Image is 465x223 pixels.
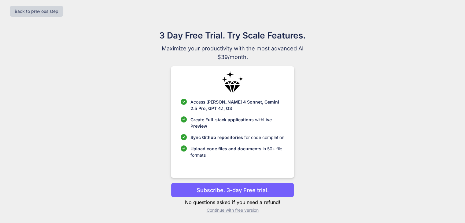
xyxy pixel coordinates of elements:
[171,183,294,197] button: Subscribe. 3-day Free trial.
[190,116,284,129] p: with
[190,135,243,140] span: Sync Github repositories
[171,199,294,206] p: No questions asked if you need a refund!
[181,99,187,105] img: checklist
[171,207,294,213] p: Continue with free version
[190,145,284,158] p: in 50+ file formats
[190,117,255,122] span: Create Full-stack applications
[10,6,63,17] button: Back to previous step
[190,99,284,112] p: Access
[197,186,269,194] p: Subscribe. 3-day Free trial.
[181,116,187,122] img: checklist
[181,145,187,152] img: checklist
[130,29,335,42] h1: 3 Day Free Trial. Try Scale Features.
[190,146,261,151] span: Upload code files and documents
[181,134,187,140] img: checklist
[130,53,335,61] span: $39/month.
[190,134,284,141] p: for code completion
[130,44,335,53] span: Maximize your productivity with the most advanced AI
[190,99,279,111] span: [PERSON_NAME] 4 Sonnet, Gemini 2.5 Pro, GPT 4.1, O3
